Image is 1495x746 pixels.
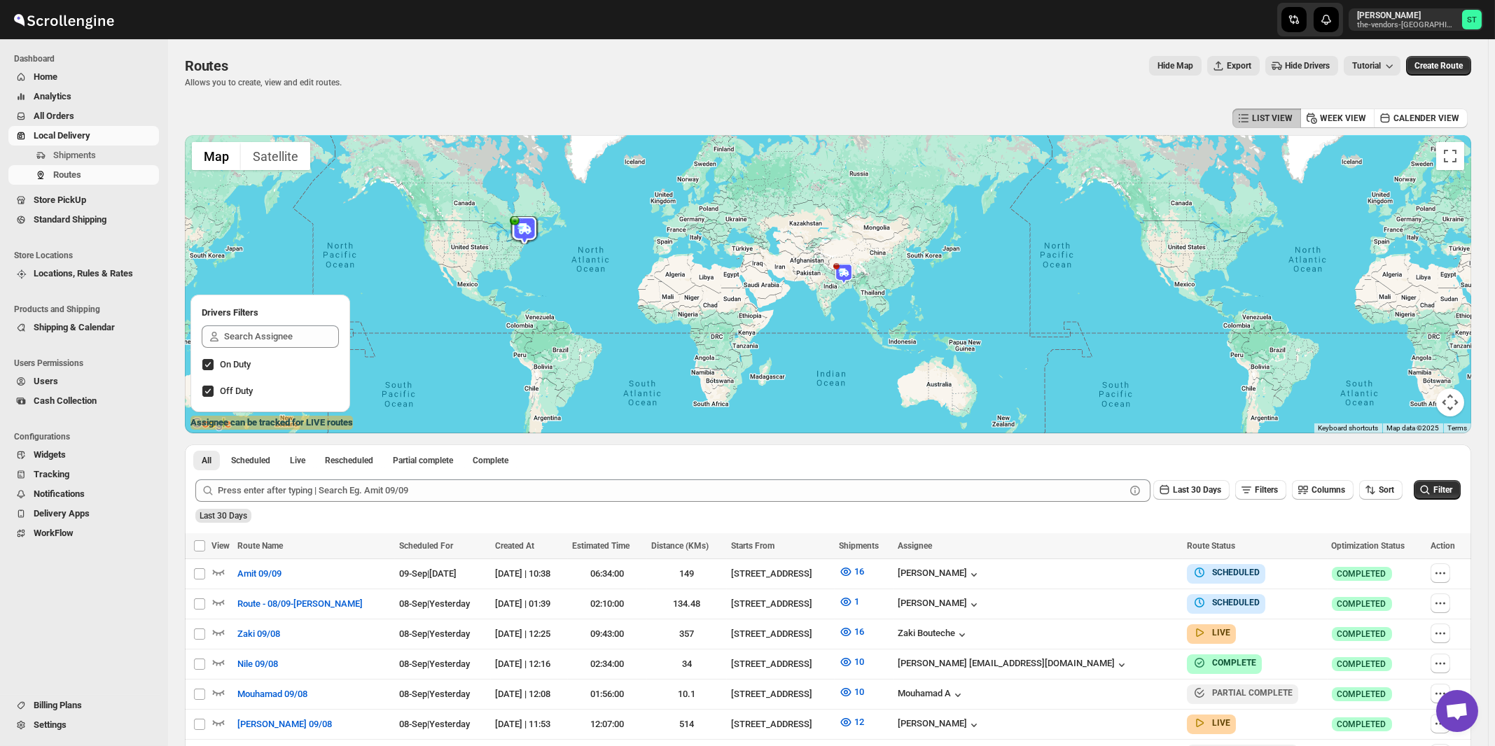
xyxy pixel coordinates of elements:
button: All Orders [8,106,159,126]
b: SCHEDULED [1212,568,1260,577]
span: Cash Collection [34,395,97,406]
button: Zaki 09/08 [229,623,288,645]
button: Map action label [1149,56,1202,76]
button: [PERSON_NAME] [898,568,981,582]
button: Settings [8,715,159,735]
div: [STREET_ADDRESS] [731,567,831,581]
button: 16 [830,621,872,643]
span: Shipments [53,150,96,160]
span: Notifications [34,488,85,499]
span: COMPLETED [1337,628,1386,640]
button: Show satellite imagery [241,142,310,170]
div: 02:34:00 [572,657,644,671]
span: Billing Plans [34,700,82,710]
button: Nile 09/08 [229,653,286,675]
button: Mouhamad 09/08 [229,683,316,705]
input: Press enter after typing | Search Eg. Amit 09/09 [218,479,1125,502]
button: Filters [1235,480,1286,500]
span: WEEK VIEW [1320,113,1366,124]
button: Keyboard shortcuts [1318,423,1378,433]
span: Scheduled [231,455,270,466]
button: WEEK VIEW [1300,108,1375,128]
button: User menu [1349,8,1483,31]
span: CALENDER VIEW [1393,113,1459,124]
div: Open chat [1436,690,1478,732]
button: [PERSON_NAME] [898,598,981,612]
b: COMPLETE [1212,658,1256,668]
button: Toggle fullscreen view [1436,142,1464,170]
button: Sort [1359,480,1403,500]
b: PARTIAL COMPLETE [1212,688,1293,698]
span: Store Locations [14,250,161,261]
button: PARTIAL COMPLETE [1192,686,1293,700]
button: Shipping & Calendar [8,318,159,337]
div: 34 [651,657,723,671]
div: [DATE] | 12:08 [495,687,564,701]
div: [DATE] | 12:25 [495,627,564,641]
div: [STREET_ADDRESS] [731,687,831,701]
span: 12 [854,717,864,727]
div: [STREET_ADDRESS] [731,627,831,641]
button: Shipments [8,146,159,165]
span: Amit 09/09 [237,567,281,581]
span: COMPLETED [1337,598,1386,610]
span: Locations, Rules & Rates [34,268,133,279]
span: Off Duty [220,386,253,396]
span: Routes [185,57,228,74]
h2: Drivers Filters [202,306,339,320]
span: COMPLETED [1337,568,1386,579]
button: Zaki Bouteche [898,628,969,642]
div: 357 [651,627,723,641]
button: SCHEDULED [1192,565,1260,579]
button: Users [8,372,159,391]
img: Google [188,415,235,433]
span: Users Permissions [14,358,161,369]
span: COMPLETED [1337,659,1386,670]
button: Notifications [8,484,159,504]
p: Allows you to create, view and edit routes. [185,77,342,88]
button: Home [8,67,159,87]
span: Simcha Trieger [1462,10,1482,29]
span: COMPLETED [1337,719,1386,730]
button: Widgets [8,445,159,465]
button: CALENDER VIEW [1374,108,1468,128]
span: Configurations [14,431,161,442]
div: [STREET_ADDRESS] [731,717,831,731]
b: LIVE [1212,718,1230,728]
a: Terms (opens in new tab) [1447,424,1467,432]
div: [STREET_ADDRESS] [731,657,831,671]
div: [PERSON_NAME] [898,718,981,732]
span: 08-Sep | Yesterday [399,628,470,639]
div: [PERSON_NAME] [EMAIL_ADDRESS][DOMAIN_NAME] [898,658,1129,672]
button: All routes [193,451,220,470]
button: 10 [830,681,872,703]
button: Filter [1414,480,1461,500]
button: LIVE [1192,626,1230,640]
button: Last 30 Days [1153,480,1230,500]
span: Estimated Time [572,541,630,551]
span: Starts From [731,541,774,551]
span: Tracking [34,469,69,479]
span: 09-Sep | [DATE] [399,568,457,579]
button: Locations, Rules & Rates [8,264,159,283]
button: Billing Plans [8,696,159,715]
div: 12:07:00 [572,717,644,731]
span: Shipments [839,541,879,551]
span: [PERSON_NAME] 09/08 [237,717,332,731]
button: Mouhamad A [898,688,965,702]
span: LIST VIEW [1252,113,1293,124]
span: View [211,541,230,551]
p: the-vendors-[GEOGRAPHIC_DATA] [1357,21,1456,29]
div: 02:10:00 [572,597,644,611]
div: 149 [651,567,723,581]
div: 134.48 [651,597,723,611]
span: Partial complete [393,455,453,466]
button: Create Route [1406,56,1471,76]
button: COMPLETE [1192,656,1256,670]
div: 01:56:00 [572,687,644,701]
span: Route - 08/09-[PERSON_NAME] [237,597,363,611]
button: Hide Drivers [1265,56,1338,76]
